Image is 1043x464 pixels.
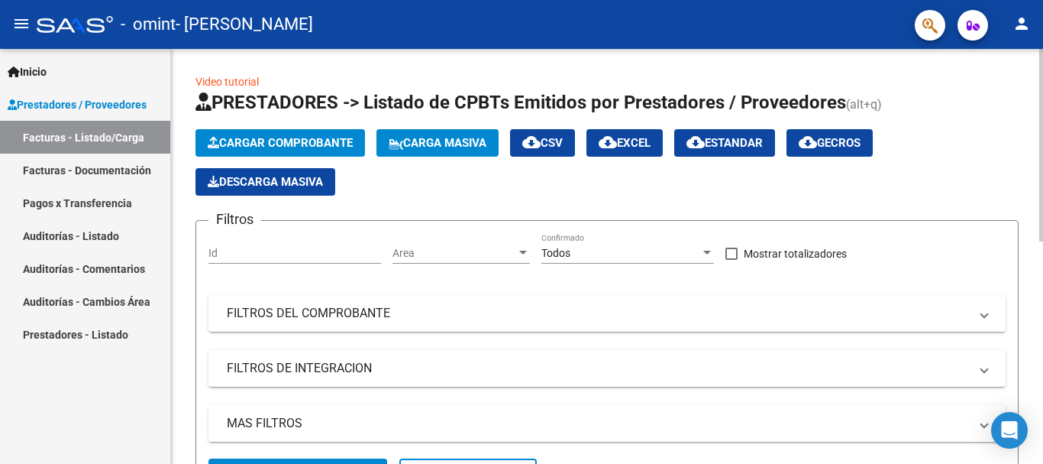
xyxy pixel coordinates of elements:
[522,133,541,151] mat-icon: cloud_download
[846,97,882,112] span: (alt+q)
[195,168,335,196] button: Descarga Masiva
[674,129,775,157] button: Estandar
[586,129,663,157] button: EXCEL
[195,129,365,157] button: Cargar Comprobante
[686,136,763,150] span: Estandar
[389,136,486,150] span: Carga Masiva
[686,133,705,151] mat-icon: cloud_download
[208,295,1006,332] mat-expansion-panel-header: FILTROS DEL COMPROBANTE
[208,350,1006,387] mat-expansion-panel-header: FILTROS DE INTEGRACION
[227,360,969,377] mat-panel-title: FILTROS DE INTEGRACION
[227,415,969,432] mat-panel-title: MAS FILTROS
[799,136,861,150] span: Gecros
[208,136,353,150] span: Cargar Comprobante
[522,136,563,150] span: CSV
[541,247,570,259] span: Todos
[195,92,846,113] span: PRESTADORES -> Listado de CPBTs Emitidos por Prestadores / Proveedores
[799,133,817,151] mat-icon: cloud_download
[8,63,47,80] span: Inicio
[208,209,261,230] h3: Filtros
[176,8,313,41] span: - [PERSON_NAME]
[195,76,259,88] a: Video tutorial
[510,129,575,157] button: CSV
[1012,15,1031,33] mat-icon: person
[208,405,1006,442] mat-expansion-panel-header: MAS FILTROS
[208,175,323,189] span: Descarga Masiva
[599,133,617,151] mat-icon: cloud_download
[12,15,31,33] mat-icon: menu
[991,412,1028,449] div: Open Intercom Messenger
[121,8,176,41] span: - omint
[599,136,651,150] span: EXCEL
[227,305,969,322] mat-panel-title: FILTROS DEL COMPROBANTE
[786,129,873,157] button: Gecros
[8,96,147,113] span: Prestadores / Proveedores
[744,245,847,263] span: Mostrar totalizadores
[392,247,516,260] span: Area
[376,129,499,157] button: Carga Masiva
[195,168,335,196] app-download-masive: Descarga masiva de comprobantes (adjuntos)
